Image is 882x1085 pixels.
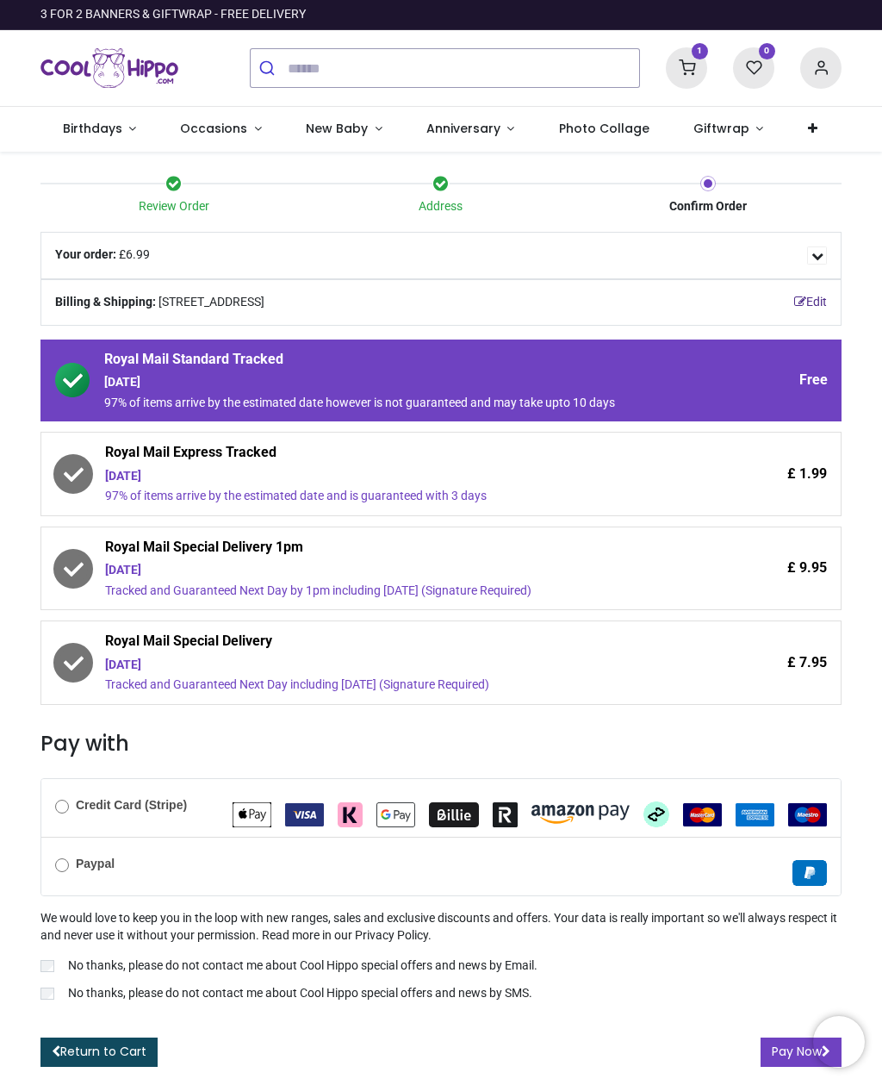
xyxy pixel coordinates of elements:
[105,443,682,467] span: Royal Mail Express Tracked
[104,395,683,412] div: 97% of items arrive by the estimated date however is not guaranteed and may take upto 10 days
[733,60,774,74] a: 0
[531,805,630,824] img: Amazon Pay
[338,807,363,820] span: Klarna
[429,807,479,820] span: Billie
[63,120,122,137] span: Birthdays
[40,988,54,1000] input: No thanks, please do not contact me about Cool Hippo special offers and news by SMS.
[40,960,54,972] input: No thanks, please do not contact me about Cool Hippo special offers and news by Email.
[575,198,842,215] div: Confirm Order
[40,6,306,23] div: 3 FOR 2 BANNERS & GIFTWRAP - FREE DELIVERY
[759,43,775,59] sup: 0
[787,653,827,672] span: £ 7.95
[105,632,682,656] span: Royal Mail Special Delivery
[55,247,116,261] b: Your order:
[40,44,178,92] img: Cool Hippo
[251,49,288,87] button: Submit
[158,107,284,152] a: Occasions
[105,583,682,600] div: Tracked and Guaranteed Next Day by 1pm including [DATE] (Signature Required)
[40,44,178,92] a: Logo of Cool Hippo
[693,120,749,137] span: Giftwrap
[307,198,575,215] div: Address
[40,198,307,215] div: Review Order
[376,802,415,827] img: Google Pay
[531,807,630,820] span: Amazon Pay
[761,1038,842,1067] button: Pay Now
[794,294,827,311] a: Edit
[285,807,324,820] span: VISA
[284,107,405,152] a: New Baby
[426,120,500,137] span: Anniversary
[787,558,827,577] span: £ 9.95
[736,807,774,820] span: American Express
[180,120,247,137] span: Occasions
[76,857,115,870] b: Paypal
[285,803,324,826] img: VISA
[683,803,722,826] img: MasterCard
[105,468,682,485] div: [DATE]
[683,807,722,820] span: MasterCard
[40,1038,158,1067] a: Return to Cart
[799,371,828,390] span: Free
[233,807,271,820] span: Apple Pay
[105,488,682,505] div: 97% of items arrive by the estimated date and is guaranteed with 3 days
[105,538,682,562] span: Royal Mail Special Delivery 1pm
[105,657,682,674] div: [DATE]
[40,729,842,758] h3: Pay with
[429,802,479,827] img: Billie
[493,802,518,827] img: Revolut Pay
[306,120,368,137] span: New Baby
[736,803,774,826] img: American Express
[404,107,537,152] a: Anniversary
[788,803,827,826] img: Maestro
[68,957,537,975] p: No thanks, please do not contact me about Cool Hippo special offers and news by Email.
[104,350,683,374] span: Royal Mail Standard Tracked
[119,247,150,261] span: £
[105,677,682,694] div: Tracked and Guaranteed Next Day including [DATE] (Signature Required)
[787,465,827,483] span: £ 1.99
[126,247,150,261] span: 6.99
[55,800,69,814] input: Credit Card (Stripe)
[692,43,708,59] sup: 1
[105,562,682,579] div: [DATE]
[40,910,842,1005] div: We would love to keep you in the loop with new ranges, sales and exclusive discounts and offers. ...
[233,802,271,827] img: Apple Pay
[40,107,158,152] a: Birthdays
[55,295,156,309] b: Billing & Shipping:
[55,858,69,872] input: Paypal
[813,1016,865,1068] iframe: Brevo live chat
[792,860,827,886] img: Paypal
[68,985,532,1002] p: No thanks, please do not contact me about Cool Hippo special offers and news by SMS.
[807,246,827,265] span: Details
[76,798,187,812] b: Credit Card (Stripe)
[666,60,707,74] a: 1
[788,807,827,820] span: Maestro
[493,807,518,820] span: Revolut Pay
[643,807,669,820] span: Afterpay Clearpay
[158,294,264,311] span: [STREET_ADDRESS]
[671,107,786,152] a: Giftwrap
[338,802,363,827] img: Klarna
[480,6,842,23] iframe: Customer reviews powered by Trustpilot
[643,801,669,827] img: Afterpay Clearpay
[104,374,683,391] div: [DATE]
[376,807,415,820] span: Google Pay
[792,865,827,879] span: Paypal
[559,120,649,137] span: Photo Collage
